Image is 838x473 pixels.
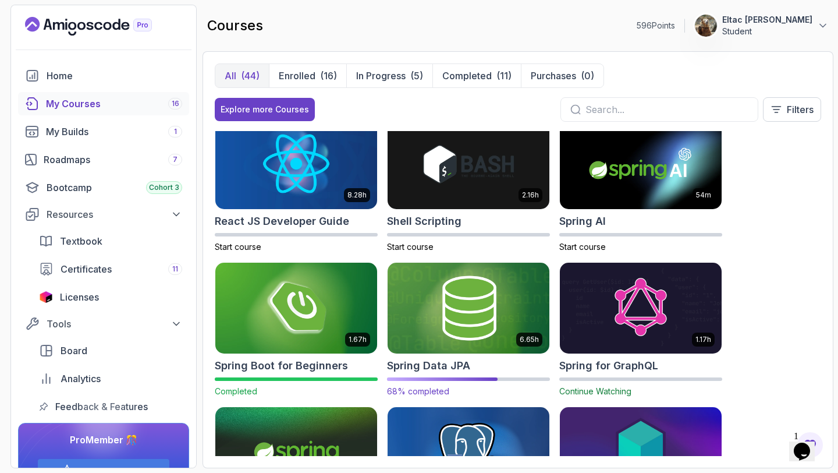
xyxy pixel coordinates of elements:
a: courses [18,92,189,115]
span: Start course [559,242,606,252]
div: Explore more Courses [221,104,309,115]
div: (44) [241,69,260,83]
button: Completed(11) [432,64,521,87]
h2: courses [207,16,263,35]
span: Start course [215,242,261,252]
img: Spring for GraphQL card [560,263,722,354]
img: jetbrains icon [39,291,53,303]
img: React JS Developer Guide card [215,119,377,210]
span: 7 [173,155,177,164]
a: Spring for GraphQL card1.17hSpring for GraphQLContinue Watching [559,262,722,397]
p: 596 Points [637,20,675,31]
span: Start course [387,242,434,252]
div: My Builds [46,125,182,139]
div: (5) [410,69,423,83]
span: Certificates [61,262,112,276]
p: In Progress [356,69,406,83]
p: 6.65h [520,335,539,344]
button: Resources [18,204,189,225]
img: Spring Data JPA card [384,260,553,355]
a: feedback [32,395,189,418]
button: Enrolled(16) [269,64,346,87]
a: roadmaps [18,148,189,171]
a: Spring Boot for Beginners card1.67hSpring Boot for BeginnersCompleted [215,262,378,397]
h2: Spring for GraphQL [559,358,658,374]
span: Cohort 3 [149,183,179,192]
div: My Courses [46,97,182,111]
div: Tools [47,317,182,331]
div: Bootcamp [47,181,182,195]
span: Textbook [60,234,102,248]
a: home [18,64,189,87]
a: textbook [32,230,189,253]
button: Tools [18,313,189,334]
div: Resources [47,207,182,221]
div: Home [47,69,182,83]
span: Board [61,344,87,358]
p: 2.16h [522,190,539,200]
span: 1 [174,127,177,136]
a: Landing page [25,17,179,36]
div: (0) [581,69,594,83]
p: 1.17h [695,335,711,344]
span: 68% completed [387,386,449,396]
div: (11) [496,69,512,83]
h2: Spring Data JPA [387,358,470,374]
a: bootcamp [18,176,189,199]
button: Filters [763,97,821,122]
a: Spring Data JPA card6.65hSpring Data JPA68% completed [387,262,550,397]
span: Licenses [60,290,99,304]
a: builds [18,120,189,143]
div: Roadmaps [44,153,182,167]
p: 54m [696,190,711,200]
p: 1.67h [349,335,367,344]
img: Spring Boot for Beginners card [215,263,377,354]
img: Spring AI card [560,119,722,210]
p: 8.28h [347,190,367,200]
p: Enrolled [279,69,315,83]
span: Continue Watching [559,386,631,396]
span: Analytics [61,372,101,386]
h2: Shell Scripting [387,213,461,230]
p: Completed [442,69,492,83]
button: Explore more Courses [215,98,315,121]
button: user profile imageEltac [PERSON_NAME]Student [694,14,829,37]
span: Completed [215,386,257,396]
p: Filters [787,103,814,117]
a: licenses [32,285,189,309]
span: 16 [172,99,179,108]
p: Purchases [531,69,576,83]
div: (16) [320,69,337,83]
img: Shell Scripting card [388,119,549,210]
h2: Spring AI [559,213,606,230]
p: Eltac [PERSON_NAME] [722,14,812,26]
span: 11 [172,264,178,274]
a: board [32,339,189,362]
span: Feedback & Features [55,400,148,414]
p: All [225,69,236,83]
button: Purchases(0) [521,64,603,87]
h2: React JS Developer Guide [215,213,349,230]
h2: Spring Boot for Beginners [215,358,348,374]
button: In Progress(5) [346,64,432,87]
button: All(44) [215,64,269,87]
p: Student [722,26,812,37]
a: certificates [32,257,189,281]
iframe: chat widget [789,426,826,461]
img: user profile image [695,15,717,37]
a: analytics [32,367,189,390]
input: Search... [585,103,748,117]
